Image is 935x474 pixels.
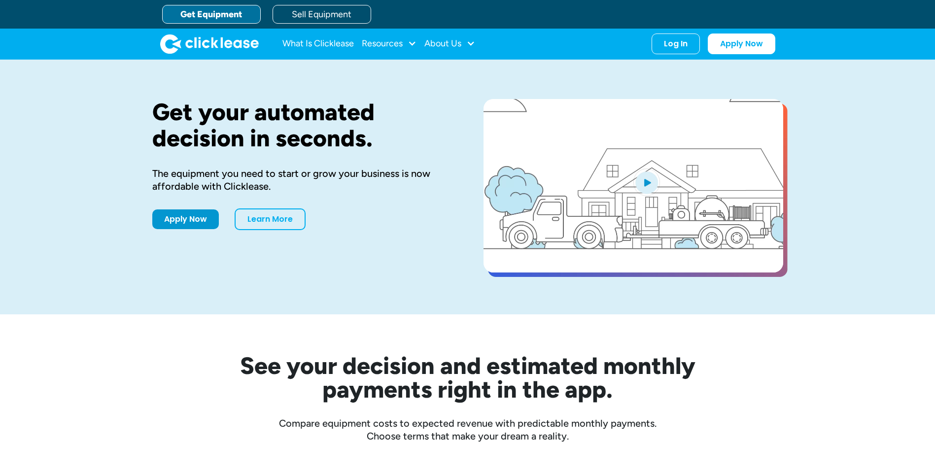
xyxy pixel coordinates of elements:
[162,5,261,24] a: Get Equipment
[424,34,475,54] div: About Us
[192,354,744,401] h2: See your decision and estimated monthly payments right in the app.
[708,34,775,54] a: Apply Now
[152,209,219,229] a: Apply Now
[160,34,259,54] a: home
[664,39,688,49] div: Log In
[362,34,416,54] div: Resources
[484,99,783,272] a: open lightbox
[633,169,660,196] img: Blue play button logo on a light blue circular background
[282,34,354,54] a: What Is Clicklease
[160,34,259,54] img: Clicklease logo
[273,5,371,24] a: Sell Equipment
[152,167,452,193] div: The equipment you need to start or grow your business is now affordable with Clicklease.
[152,417,783,442] div: Compare equipment costs to expected revenue with predictable monthly payments. Choose terms that ...
[152,99,452,151] h1: Get your automated decision in seconds.
[235,208,306,230] a: Learn More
